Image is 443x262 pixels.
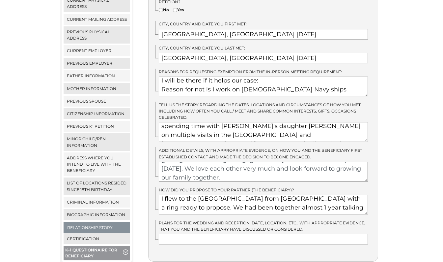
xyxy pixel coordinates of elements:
span: Reasons for requesting exemption from the in-person meeting requirement: [159,69,342,74]
span: Tell us the story regarding the dates, locations and circumstances of how you met, including how ... [159,102,362,120]
a: Biographic Information [64,209,130,220]
label: No [159,7,169,13]
a: Citizenship Information [64,108,130,119]
a: List of locations resided since 18th birthday [64,178,130,195]
a: Previous Spouse [64,96,130,107]
a: Previous Physical Address [64,26,130,44]
button: K-1 Questionnaire for Beneficiary [64,246,130,262]
a: Relationship Story [64,222,130,233]
a: Mother Information [64,83,130,94]
label: Yes [173,7,184,13]
span: How did you propose to your partner (the beneficiary)? [159,187,294,192]
a: Current Employer [64,45,130,56]
a: Current Mailing Address [64,14,130,25]
a: Certification [64,233,130,244]
textarea: I will be there if it helps our case: Reason for not is I work on [DEMOGRAPHIC_DATA] Navy ships a... [159,77,368,96]
span: Plans for the wedding and reception: date, location, etc., with appropriate evidence, that you an... [159,220,365,232]
a: Previous K1 Petition [64,121,130,132]
a: Criminal Information [64,197,130,208]
span: City, country and date you first met: [159,21,247,26]
a: Father Information [64,70,130,81]
span: City, country and date you last met: [159,46,245,50]
input: No [159,8,163,12]
span: Additional details, with appropriate evidence, on how you and the beneficiary first established c... [159,148,362,159]
a: Previous Employer [64,58,130,69]
a: Address where you intend to live with the beneficiary [64,152,130,176]
input: Yes [173,8,177,12]
a: Minor Child/ren Information [64,133,130,150]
